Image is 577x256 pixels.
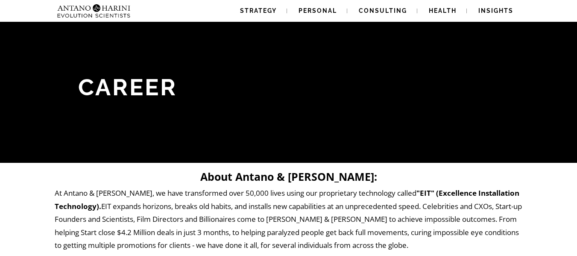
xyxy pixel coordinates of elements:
[55,188,519,211] strong: "EIT" (Excellence Installation Technology).
[478,7,513,14] span: Insights
[359,7,407,14] span: Consulting
[299,7,337,14] span: Personal
[429,7,457,14] span: Health
[78,74,177,101] span: Career
[240,7,277,14] span: Strategy
[200,169,377,184] strong: About Antano & [PERSON_NAME]:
